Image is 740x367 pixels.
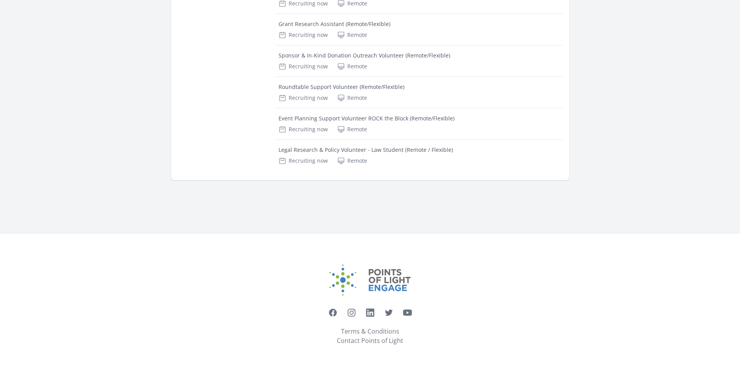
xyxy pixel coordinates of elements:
[337,31,367,39] div: Remote
[279,157,328,165] div: Recruiting now
[275,108,563,139] a: Event Planning Support Volunteer ROCK the Block (Remote/Flexible) Recruiting now Remote
[275,140,563,171] a: Legal Research & Policy Volunteer - Law Student (Remote / Flexible) Recruiting now Remote
[337,157,367,165] div: Remote
[279,52,450,59] div: Sponsor & In-Kind Donation Outreach Volunteer (Remote/Flexible)
[337,63,367,70] div: Remote
[279,31,328,39] div: Recruiting now
[279,115,454,122] div: Event Planning Support Volunteer ROCK the Block (Remote/Flexible)
[329,264,411,296] img: Points of Light Engage
[275,45,563,77] a: Sponsor & In-Kind Donation Outreach Volunteer (Remote/Flexible) Recruiting now Remote
[279,20,390,28] div: Grant Research Assistant (Remote/Flexible)
[279,63,328,70] div: Recruiting now
[337,336,403,345] a: Contact Points of Light
[279,146,453,154] div: Legal Research & Policy Volunteer - Law Student (Remote / Flexible)
[279,94,328,102] div: Recruiting now
[341,327,399,336] a: Terms & Conditions
[279,125,328,133] div: Recruiting now
[275,14,563,45] a: Grant Research Assistant (Remote/Flexible) Recruiting now Remote
[337,94,367,102] div: Remote
[337,125,367,133] div: Remote
[279,83,404,91] div: Roundtable Support Volunteer (Remote/Flexible)
[275,77,563,108] a: Roundtable Support Volunteer (Remote/Flexible) Recruiting now Remote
